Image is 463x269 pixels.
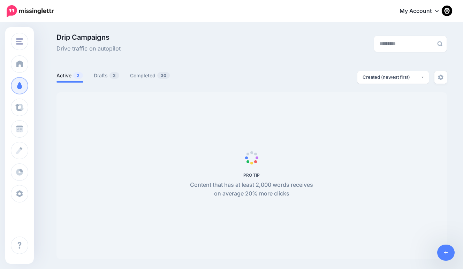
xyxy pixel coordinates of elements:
[109,72,119,79] span: 2
[56,71,83,80] a: Active2
[186,172,317,178] h5: PRO TIP
[393,3,453,20] a: My Account
[130,71,170,80] a: Completed30
[73,72,83,79] span: 2
[438,75,443,80] img: settings-grey.png
[56,44,121,53] span: Drive traffic on autopilot
[363,74,420,80] div: Created (newest first)
[186,180,317,199] p: Content that has at least 2,000 words receives on average 20% more clicks
[7,5,54,17] img: Missinglettr
[56,34,121,41] span: Drip Campaigns
[16,38,23,45] img: menu.png
[357,71,429,84] button: Created (newest first)
[157,72,170,79] span: 30
[437,41,442,46] img: search-grey-6.png
[94,71,120,80] a: Drafts2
